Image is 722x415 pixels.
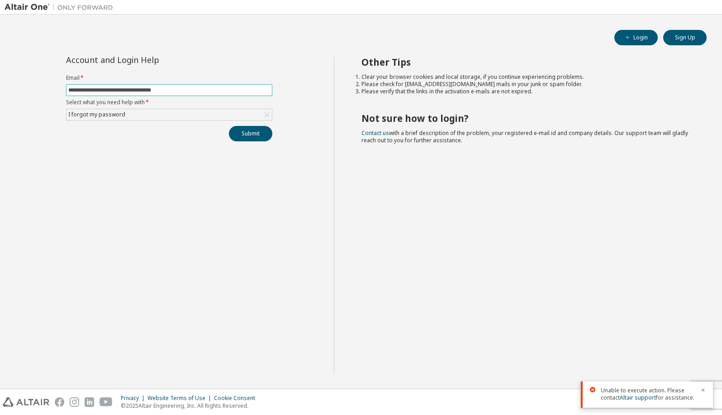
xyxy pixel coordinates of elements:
a: Contact us [361,129,389,137]
label: Email [66,74,272,82]
button: Sign Up [663,30,707,45]
h2: Other Tips [361,56,691,68]
span: Unable to execute action. Please contact for assistance. [601,387,695,401]
li: Please check for [EMAIL_ADDRESS][DOMAIN_NAME] mails in your junk or spam folder. [361,81,691,88]
div: I forgot my password [67,110,127,120]
img: youtube.svg [100,397,113,407]
div: Website Terms of Use [147,395,214,402]
li: Please verify that the links in the activation e-mails are not expired. [361,88,691,95]
div: I forgot my password [66,109,272,120]
img: Altair One [5,3,118,12]
button: Submit [229,126,272,141]
img: linkedin.svg [85,397,94,407]
p: © 2025 Altair Engineering, Inc. All Rights Reserved. [121,402,261,410]
img: facebook.svg [55,397,64,407]
div: Privacy [121,395,147,402]
h2: Not sure how to login? [361,112,691,124]
div: Account and Login Help [66,56,231,63]
button: Login [614,30,658,45]
span: with a brief description of the problem, your registered e-mail id and company details. Our suppo... [361,129,688,144]
label: Select what you need help with [66,99,272,106]
img: instagram.svg [70,397,79,407]
li: Clear your browser cookies and local storage, if you continue experiencing problems. [361,73,691,81]
a: Altair support [620,394,656,401]
img: altair_logo.svg [3,397,49,407]
div: Cookie Consent [214,395,261,402]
